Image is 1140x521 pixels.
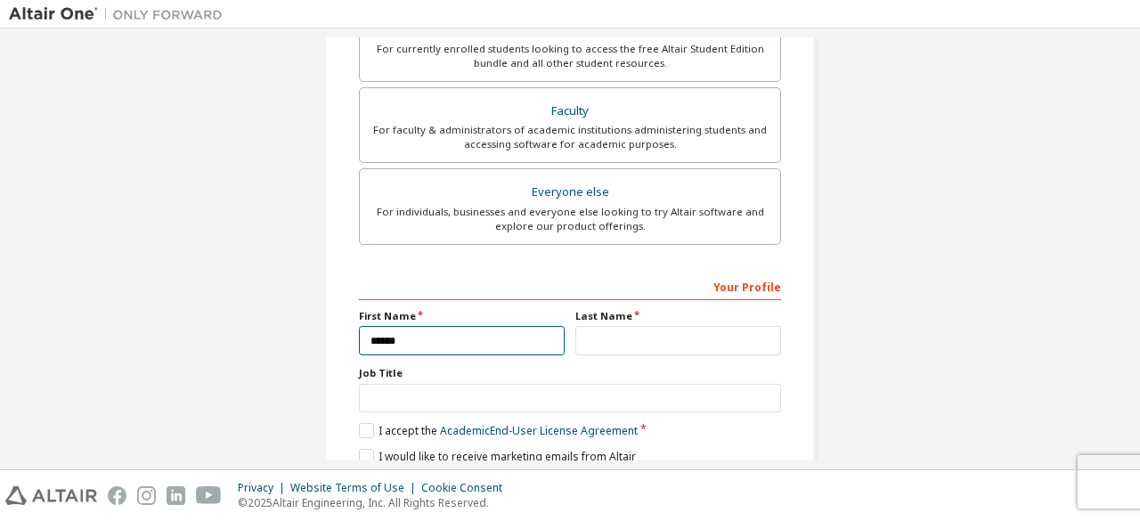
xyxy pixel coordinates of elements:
img: instagram.svg [137,486,156,505]
label: Job Title [359,366,781,380]
img: altair_logo.svg [5,486,97,505]
div: Website Terms of Use [290,481,421,495]
label: I accept the [359,423,638,438]
label: Last Name [575,309,781,323]
img: facebook.svg [108,486,126,505]
div: Everyone else [370,180,769,205]
div: Privacy [238,481,290,495]
label: I would like to receive marketing emails from Altair [359,449,636,464]
div: For faculty & administrators of academic institutions administering students and accessing softwa... [370,123,769,151]
div: Faculty [370,99,769,124]
img: linkedin.svg [167,486,185,505]
div: For currently enrolled students looking to access the free Altair Student Edition bundle and all ... [370,42,769,70]
img: youtube.svg [196,486,222,505]
p: © 2025 Altair Engineering, Inc. All Rights Reserved. [238,495,513,510]
img: Altair One [9,5,232,23]
label: First Name [359,309,565,323]
div: Your Profile [359,272,781,300]
div: Cookie Consent [421,481,513,495]
a: Academic End-User License Agreement [440,423,638,438]
div: For individuals, businesses and everyone else looking to try Altair software and explore our prod... [370,205,769,233]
